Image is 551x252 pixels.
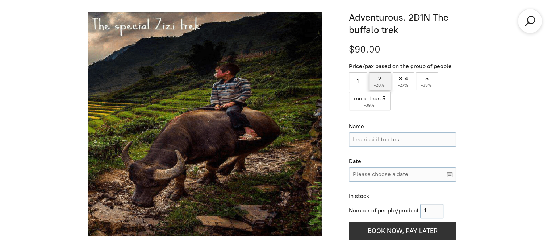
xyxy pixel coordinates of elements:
div: Price/pax based on the group of people [349,63,456,70]
label: 3-4 [393,72,414,90]
button: BOOK NOW, PAY LATER [349,222,456,240]
span: $90.00 [349,44,380,55]
span: -33% [421,83,433,88]
span: -27% [398,83,409,88]
span: BOOK NOW, PAY LATER [368,227,438,235]
span: Number of people/product [349,207,419,214]
a: Search products [523,15,537,28]
input: Please choose a date [349,167,456,182]
div: Name [349,123,456,131]
label: 1 [349,72,367,90]
img: Adventurous. 2D1N The buffalo trek [88,12,322,236]
span: -20% [374,83,386,88]
input: Name [349,132,456,147]
h1: Adventurous. 2D1N The buffalo trek [349,12,478,36]
div: Date [349,158,456,165]
label: 2 [369,72,391,90]
label: 5 [416,72,438,90]
span: In stock [349,193,369,199]
label: more than 5 [349,92,391,110]
input: 1 [420,204,443,218]
span: -39% [364,103,376,108]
